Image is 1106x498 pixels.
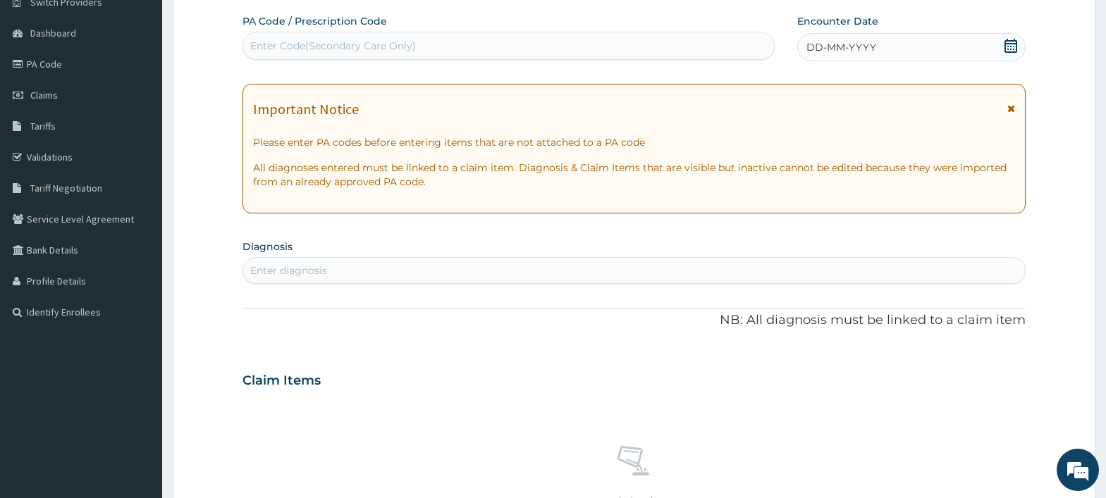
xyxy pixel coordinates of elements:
div: Chat with us now [73,79,237,97]
span: We're online! [82,156,195,298]
span: Tariff Negotiation [30,182,102,194]
label: Diagnosis [242,239,293,254]
textarea: Type your message and hit 'Enter' [7,341,269,390]
h3: Claim Items [242,373,321,389]
p: NB: All diagnosis must be linked to a claim item [242,311,1026,330]
h1: Important Notice [253,101,359,117]
p: Please enter PA codes before entering items that are not attached to a PA code [253,135,1015,149]
img: d_794563401_company_1708531726252_794563401 [26,70,57,106]
div: Enter Code(Secondary Care Only) [250,39,416,53]
label: PA Code / Prescription Code [242,14,387,28]
span: Dashboard [30,27,76,39]
p: All diagnoses entered must be linked to a claim item. Diagnosis & Claim Items that are visible bu... [253,161,1015,189]
div: Minimize live chat window [231,7,265,41]
span: Tariffs [30,120,56,132]
span: Claims [30,89,58,101]
label: Encounter Date [797,14,878,28]
div: Enter diagnosis [250,263,327,278]
span: DD-MM-YYYY [806,40,876,54]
